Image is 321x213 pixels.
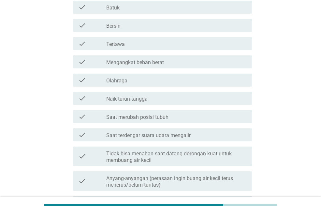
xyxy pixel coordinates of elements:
[78,113,86,121] i: check
[78,131,86,139] i: check
[106,5,120,11] label: Batuk
[78,94,86,102] i: check
[106,150,247,163] label: Tidak bisa menahan saat datang dorongan kuat untuk membuang air kecil
[106,175,247,188] label: Anyang-anyangan (perasaan ingin buang air kecil terus menerus/belum tuntas)
[78,40,86,48] i: check
[78,76,86,84] i: check
[78,174,86,188] i: check
[106,132,191,139] label: Saat terdengar suara udara mengalir
[78,149,86,163] i: check
[78,58,86,66] i: check
[78,3,86,11] i: check
[106,23,121,29] label: Bersin
[106,78,127,84] label: Olahraga
[106,41,125,48] label: Tertawa
[106,114,168,121] label: Saat merubah posisi tubuh
[78,21,86,29] i: check
[106,96,148,102] label: Naik turun tangga
[106,59,164,66] label: Mengangkat beban berat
